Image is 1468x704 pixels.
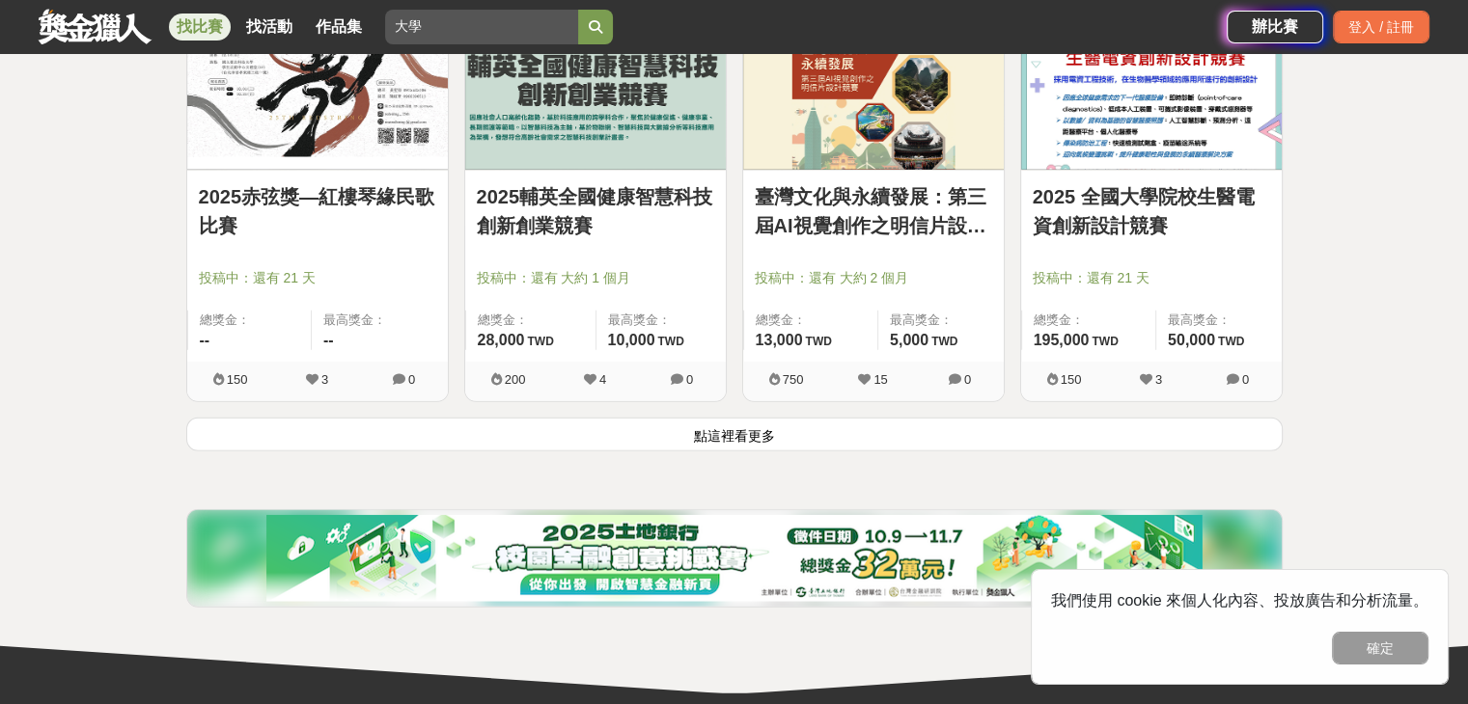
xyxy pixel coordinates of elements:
[323,332,334,348] span: --
[1242,372,1249,387] span: 0
[505,372,526,387] span: 200
[321,372,328,387] span: 3
[1332,632,1428,664] button: 確定
[657,335,683,348] span: TWD
[890,332,928,348] span: 5,000
[1092,335,1118,348] span: TWD
[1155,372,1162,387] span: 3
[186,418,1283,451] button: 點這裡看更多
[1168,311,1270,330] span: 最高獎金：
[187,9,448,170] img: Cover Image
[1333,11,1429,43] div: 登入 / 註冊
[323,311,436,330] span: 最高獎金：
[743,9,1004,170] img: Cover Image
[478,332,525,348] span: 28,000
[1218,335,1244,348] span: TWD
[1033,268,1270,288] span: 投稿中：還有 21 天
[1227,11,1323,43] a: 辦比賽
[199,182,436,240] a: 2025赤弦獎—紅樓琴緣民歌比賽
[1021,9,1282,170] img: Cover Image
[743,9,1004,171] a: Cover Image
[964,372,971,387] span: 0
[805,335,831,348] span: TWD
[608,332,655,348] span: 10,000
[199,268,436,288] span: 投稿中：還有 21 天
[755,268,992,288] span: 投稿中：還有 大約 2 個月
[477,268,714,288] span: 投稿中：還有 大約 1 個月
[1034,332,1090,348] span: 195,000
[890,311,992,330] span: 最高獎金：
[478,311,584,330] span: 總獎金：
[1061,372,1082,387] span: 150
[756,311,866,330] span: 總獎金：
[187,9,448,171] a: Cover Image
[1021,9,1282,171] a: Cover Image
[783,372,804,387] span: 750
[1033,182,1270,240] a: 2025 全國大學院校生醫電資創新設計競賽
[1051,592,1428,609] span: 我們使用 cookie 來個人化內容、投放廣告和分析流量。
[756,332,803,348] span: 13,000
[200,311,300,330] span: 總獎金：
[477,182,714,240] a: 2025輔英全國健康智慧科技創新創業競賽
[200,332,210,348] span: --
[931,335,957,348] span: TWD
[238,14,300,41] a: 找活動
[465,9,726,171] a: Cover Image
[1034,311,1144,330] span: 總獎金：
[308,14,370,41] a: 作品集
[599,372,606,387] span: 4
[408,372,415,387] span: 0
[755,182,992,240] a: 臺灣文化與永續發展：第三屆AI視覺創作之明信片設計競賽
[873,372,887,387] span: 15
[266,515,1203,602] img: a5722dc9-fb8f-4159-9c92-9f5474ee55af.png
[385,10,578,44] input: 2025土地銀行校園金融創意挑戰賽：從你出發 開啟智慧金融新頁
[686,372,693,387] span: 0
[1168,332,1215,348] span: 50,000
[608,311,714,330] span: 最高獎金：
[465,9,726,170] img: Cover Image
[227,372,248,387] span: 150
[169,14,231,41] a: 找比賽
[527,335,553,348] span: TWD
